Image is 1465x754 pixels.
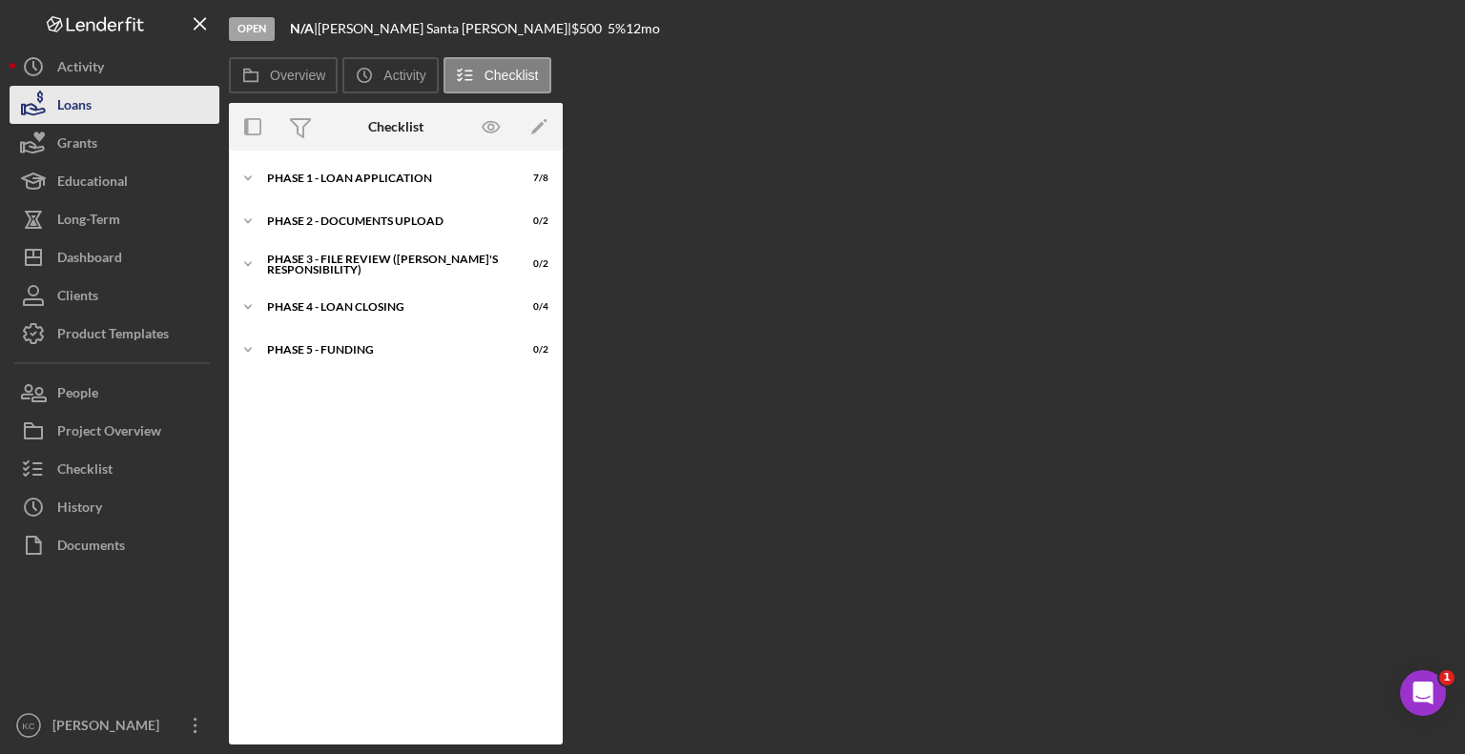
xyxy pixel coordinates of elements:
[270,68,325,83] label: Overview
[514,301,548,313] div: 0 / 4
[485,68,539,83] label: Checklist
[10,450,219,488] button: Checklist
[1400,670,1446,716] iframe: Intercom live chat
[10,706,219,744] button: KC[PERSON_NAME]
[514,173,548,184] div: 7 / 8
[57,238,122,281] div: Dashboard
[571,20,602,36] span: $500
[10,124,219,162] button: Grants
[57,315,169,357] div: Product Templates
[229,57,338,93] button: Overview
[57,374,98,417] div: People
[267,215,501,227] div: Phase 2 - DOCUMENTS UPLOAD
[57,48,104,91] div: Activity
[57,124,97,167] div: Grants
[10,488,219,526] button: History
[318,21,571,36] div: [PERSON_NAME] Santa [PERSON_NAME] |
[290,21,318,36] div: |
[57,200,120,243] div: Long-Term
[57,526,125,569] div: Documents
[10,276,219,315] button: Clients
[514,215,548,227] div: 0 / 2
[57,162,128,205] div: Educational
[267,254,501,275] div: PHASE 3 - FILE REVIEW ([PERSON_NAME]'s Responsibility)
[10,238,219,276] button: Dashboard
[626,21,660,36] div: 12 mo
[57,86,92,129] div: Loans
[10,48,219,86] button: Activity
[10,412,219,450] button: Project Overview
[368,119,423,134] div: Checklist
[267,344,501,356] div: Phase 5 - Funding
[444,57,551,93] button: Checklist
[1439,670,1455,685] span: 1
[267,301,501,313] div: PHASE 4 - LOAN CLOSING
[229,17,275,41] div: Open
[10,86,219,124] button: Loans
[267,173,501,184] div: Phase 1 - Loan Application
[48,706,172,749] div: [PERSON_NAME]
[10,526,219,564] button: Documents
[514,258,548,270] div: 0 / 2
[10,315,219,353] button: Product Templates
[57,488,102,531] div: History
[514,344,548,356] div: 0 / 2
[22,721,34,731] text: KC
[10,162,219,200] button: Educational
[383,68,425,83] label: Activity
[10,200,219,238] button: Long-Term
[57,450,113,493] div: Checklist
[57,276,98,319] div: Clients
[10,374,219,412] button: People
[342,57,438,93] button: Activity
[57,412,161,455] div: Project Overview
[290,20,314,36] b: N/A
[608,21,626,36] div: 5 %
